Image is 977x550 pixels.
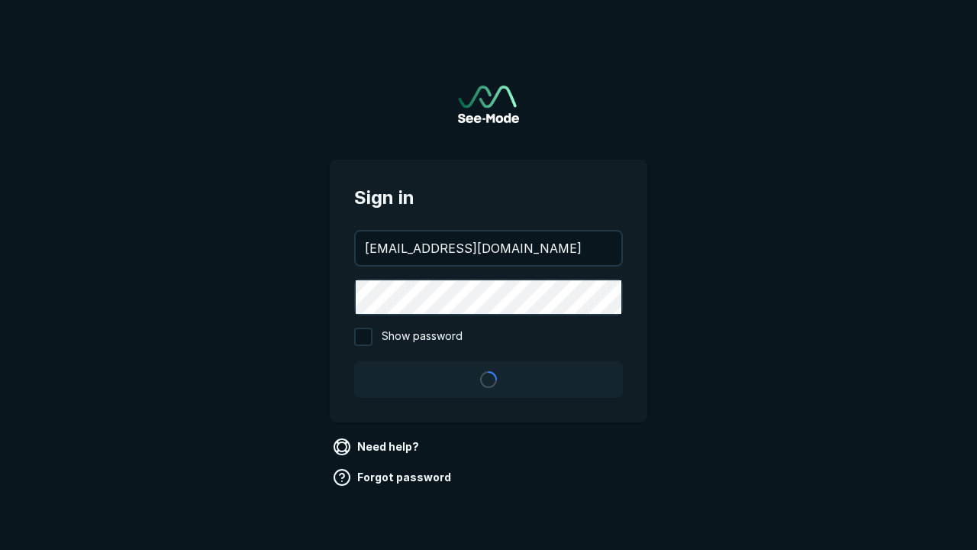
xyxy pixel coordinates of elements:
input: your@email.com [356,231,621,265]
a: Need help? [330,435,425,459]
a: Go to sign in [458,86,519,123]
span: Sign in [354,184,623,212]
img: See-Mode Logo [458,86,519,123]
span: Show password [382,328,463,346]
a: Forgot password [330,465,457,490]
